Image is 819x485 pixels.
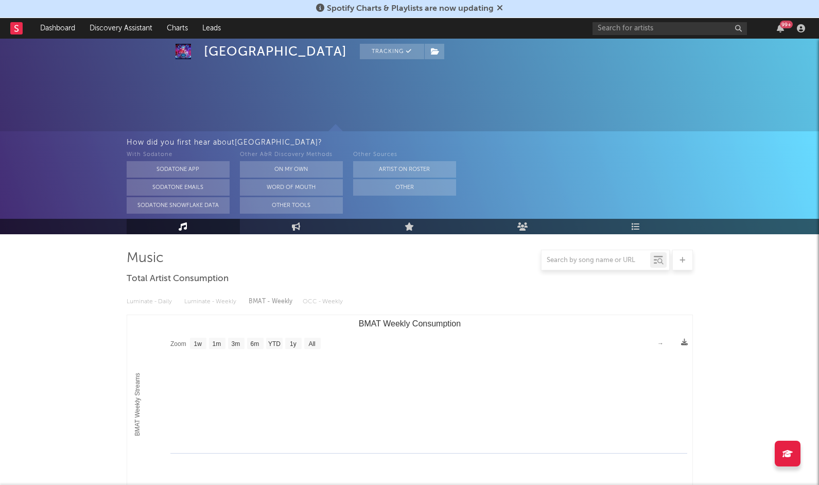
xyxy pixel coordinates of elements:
[82,18,160,39] a: Discovery Assistant
[780,21,793,28] div: 99 +
[170,340,186,348] text: Zoom
[657,340,664,347] text: →
[353,179,456,196] button: Other
[240,197,343,214] button: Other Tools
[204,44,347,59] div: [GEOGRAPHIC_DATA]
[542,256,650,265] input: Search by song name or URL
[327,5,494,13] span: Spotify Charts & Playlists are now updating
[268,340,280,348] text: YTD
[497,5,503,13] span: Dismiss
[127,161,230,178] button: Sodatone App
[127,197,230,214] button: Sodatone Snowflake Data
[308,340,315,348] text: All
[127,149,230,161] div: With Sodatone
[240,149,343,161] div: Other A&R Discovery Methods
[240,179,343,196] button: Word Of Mouth
[777,24,784,32] button: 99+
[33,18,82,39] a: Dashboard
[240,161,343,178] button: On My Own
[250,340,259,348] text: 6m
[231,340,240,348] text: 3m
[212,340,221,348] text: 1m
[127,179,230,196] button: Sodatone Emails
[593,22,747,35] input: Search for artists
[194,340,202,348] text: 1w
[360,44,424,59] button: Tracking
[134,373,141,436] text: BMAT Weekly Streams
[127,273,229,285] span: Total Artist Consumption
[358,319,460,328] text: BMAT Weekly Consumption
[353,161,456,178] button: Artist on Roster
[290,340,297,348] text: 1y
[195,18,228,39] a: Leads
[160,18,195,39] a: Charts
[353,149,456,161] div: Other Sources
